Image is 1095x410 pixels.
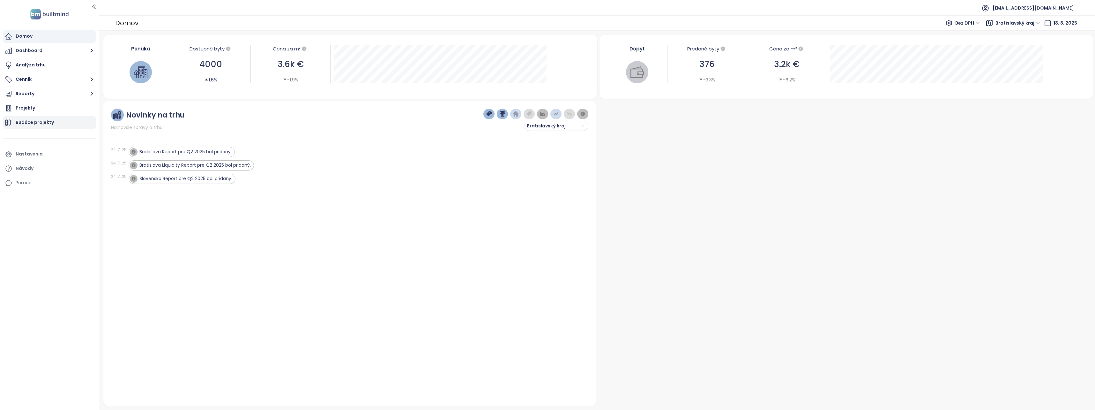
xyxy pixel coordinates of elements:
[3,148,96,161] a: Nastavenia
[580,111,586,117] img: information-circle.png
[16,164,34,172] div: Návody
[699,76,715,83] div: -3.3%
[993,0,1074,16] span: [EMAIL_ADDRESS][DOMAIN_NAME]
[174,58,247,71] div: 4000
[671,45,744,53] div: Predané byty
[995,18,1040,28] span: Bratislavský kraj
[16,104,35,112] div: Projekty
[1054,20,1077,26] span: 18. 8. 2025
[526,111,532,117] img: price-tag-grey.png
[486,111,492,117] img: price-tag-dark-blue.png
[513,111,519,117] img: home-dark-blue.png
[16,118,54,126] div: Budúce projekty
[131,149,136,154] img: icon
[139,175,232,182] span: Slovensko Report pre Q2 2025 bol pridaný.
[3,116,96,129] a: Budúce projekty
[778,76,795,83] div: -6.2%
[16,150,43,158] div: Nastavenia
[131,163,136,167] img: icon
[204,77,209,82] span: caret-up
[111,174,127,179] div: 24. 7. 25
[778,77,783,82] span: caret-down
[567,111,572,117] img: price-decreases.png
[139,162,251,168] span: Bratislava Liquidity Report pre Q2 2025 bol pridaný.
[610,45,664,52] div: Dopyt
[283,77,287,82] span: caret-down
[527,121,585,131] span: Bratislavský kraj
[553,111,559,117] img: price-increases.png
[254,58,327,71] div: 3.6k €
[126,111,185,119] div: Novinky na trhu
[139,148,232,155] span: Bratislava Report pre Q2 2025 bol pridaný.
[630,65,644,79] img: wallet
[115,17,138,29] div: Domov
[16,61,46,69] div: Analýza trhu
[3,177,96,189] div: Pomoc
[3,44,96,57] button: Dashboard
[500,111,505,117] img: trophy-dark-blue.png
[111,124,164,131] span: Najnovšie správy o trhu.
[3,102,96,115] a: Projekty
[111,147,127,153] div: 24. 7. 25
[16,179,32,187] div: Pomoc
[174,45,247,53] div: Dostupné byty
[699,77,703,82] span: caret-down
[671,58,744,71] div: 376
[283,76,298,83] div: -1.9%
[16,32,33,40] div: Domov
[204,76,217,83] div: 1.6%
[750,58,823,71] div: 3.2k €
[3,87,96,100] button: Reporty
[3,73,96,86] button: Cenník
[131,176,136,181] img: icon
[134,65,147,79] img: house
[3,59,96,72] a: Analýza trhu
[113,111,121,119] img: ruler
[750,45,823,53] div: Cena za m²
[114,45,168,52] div: Ponuka
[28,8,71,21] img: logo
[540,111,546,117] img: wallet-dark-grey.png
[111,160,127,166] div: 24. 7. 25
[955,18,980,28] span: Bez DPH
[273,45,301,53] div: Cena za m²
[3,162,96,175] a: Návody
[3,30,96,43] a: Domov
